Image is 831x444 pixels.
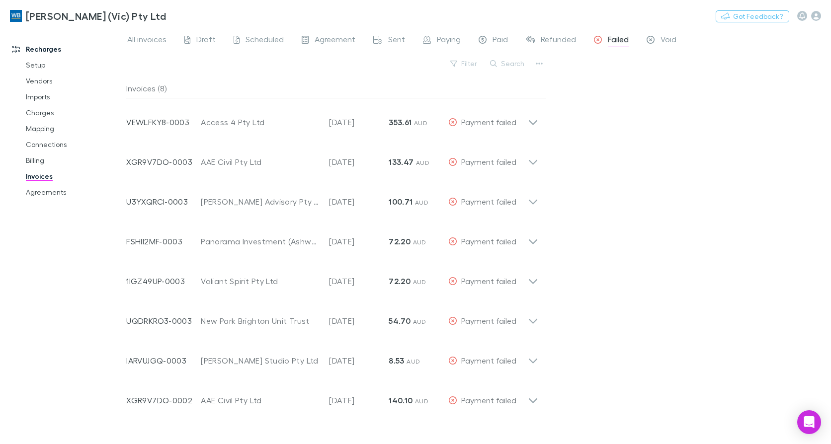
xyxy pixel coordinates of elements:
[388,34,405,47] span: Sent
[329,196,389,208] p: [DATE]
[716,10,789,22] button: Got Feedback?
[461,395,516,405] span: Payment failed
[445,58,483,70] button: Filter
[126,275,201,287] p: 1IGZ49UP-0003
[16,57,132,73] a: Setup
[461,356,516,365] span: Payment failed
[118,178,546,218] div: U3YXQRCI-0003[PERSON_NAME] Advisory Pty Ltd[DATE]100.71 AUDPayment failed
[493,34,508,47] span: Paid
[389,356,404,366] strong: 8.53
[201,355,319,367] div: [PERSON_NAME] Studio Pty Ltd
[26,10,166,22] h3: [PERSON_NAME] (Vic) Pty Ltd
[389,197,413,207] strong: 100.71
[461,197,516,206] span: Payment failed
[461,236,516,246] span: Payment failed
[201,235,319,247] div: Panorama Investment (Ashwood) Pty Ltd
[196,34,216,47] span: Draft
[126,196,201,208] p: U3YXQRCI-0003
[461,117,516,127] span: Payment failed
[118,376,546,416] div: XGR9V7DO-0002AAE Civil Pty Ltd[DATE]140.10 AUDPayment failed
[329,394,389,406] p: [DATE]
[118,98,546,138] div: VEWLFKY8-0003Access 4 Pty Ltd[DATE]353.61 AUDPayment failed
[407,358,420,365] span: AUD
[201,315,319,327] div: New Park Brighton Unit Trust
[329,116,389,128] p: [DATE]
[461,276,516,286] span: Payment failed
[201,275,319,287] div: Valiant Spirit Pty Ltd
[16,152,132,168] a: Billing
[415,397,428,405] span: AUD
[414,119,427,127] span: AUD
[461,316,516,325] span: Payment failed
[126,235,201,247] p: FSHII2MF-0003
[126,355,201,367] p: IARVUJGQ-0003
[126,116,201,128] p: VEWLFKY8-0003
[413,278,426,286] span: AUD
[118,337,546,376] div: IARVUJGQ-0003[PERSON_NAME] Studio Pty Ltd[DATE]8.53 AUDPayment failed
[127,34,166,47] span: All invoices
[661,34,676,47] span: Void
[485,58,530,70] button: Search
[389,157,414,167] strong: 133.47
[118,138,546,178] div: XGR9V7DO-0003AAE Civil Pty Ltd[DATE]133.47 AUDPayment failed
[389,236,411,246] strong: 72.20
[437,34,461,47] span: Paying
[413,238,426,246] span: AUD
[16,73,132,89] a: Vendors
[10,10,22,22] img: William Buck (Vic) Pty Ltd's Logo
[16,184,132,200] a: Agreements
[797,410,821,434] div: Open Intercom Messenger
[118,257,546,297] div: 1IGZ49UP-0003Valiant Spirit Pty Ltd[DATE]72.20 AUDPayment failed
[389,395,413,405] strong: 140.10
[201,394,319,406] div: AAE Civil Pty Ltd
[329,235,389,247] p: [DATE]
[389,117,412,127] strong: 353.61
[413,318,426,325] span: AUD
[16,89,132,105] a: Imports
[415,199,428,206] span: AUD
[126,394,201,406] p: XGR9V7DO-0002
[329,315,389,327] p: [DATE]
[118,218,546,257] div: FSHII2MF-0003Panorama Investment (Ashwood) Pty Ltd[DATE]72.20 AUDPayment failed
[389,276,411,286] strong: 72.20
[201,156,319,168] div: AAE Civil Pty Ltd
[16,105,132,121] a: Charges
[541,34,576,47] span: Refunded
[118,297,546,337] div: UQDRKRO3-0003New Park Brighton Unit Trust[DATE]54.70 AUDPayment failed
[4,4,172,28] a: [PERSON_NAME] (Vic) Pty Ltd
[126,315,201,327] p: UQDRKRO3-0003
[461,157,516,166] span: Payment failed
[201,196,319,208] div: [PERSON_NAME] Advisory Pty Ltd
[16,168,132,184] a: Invoices
[2,41,132,57] a: Recharges
[315,34,355,47] span: Agreement
[608,34,629,47] span: Failed
[329,156,389,168] p: [DATE]
[246,34,284,47] span: Scheduled
[416,159,429,166] span: AUD
[201,116,319,128] div: Access 4 Pty Ltd
[389,316,411,326] strong: 54.70
[329,355,389,367] p: [DATE]
[329,275,389,287] p: [DATE]
[16,137,132,152] a: Connections
[126,156,201,168] p: XGR9V7DO-0003
[16,121,132,137] a: Mapping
